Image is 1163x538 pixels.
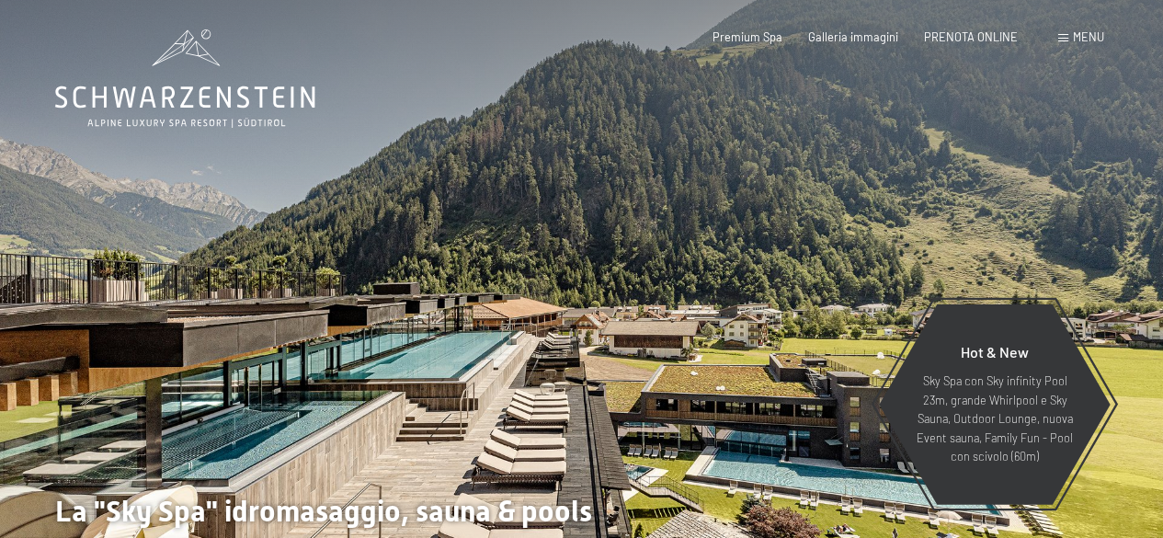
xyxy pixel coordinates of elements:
[961,343,1029,361] span: Hot & New
[915,372,1075,465] p: Sky Spa con Sky infinity Pool 23m, grande Whirlpool e Sky Sauna, Outdoor Lounge, nuova Event saun...
[1073,29,1104,44] span: Menu
[713,29,782,44] a: Premium Spa
[924,29,1018,44] a: PRENOTA ONLINE
[808,29,898,44] a: Galleria immagini
[878,303,1112,506] a: Hot & New Sky Spa con Sky infinity Pool 23m, grande Whirlpool e Sky Sauna, Outdoor Lounge, nuova ...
